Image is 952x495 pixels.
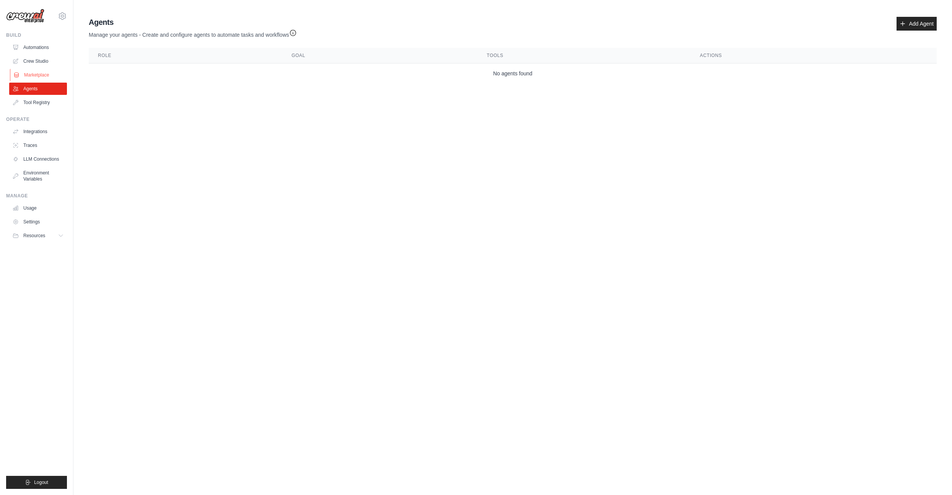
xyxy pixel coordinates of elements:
span: Resources [23,233,45,239]
a: Crew Studio [9,55,67,67]
h2: Agents [89,17,297,28]
a: Environment Variables [9,167,67,185]
th: Role [89,48,282,64]
th: Goal [282,48,477,64]
img: Logo [6,9,44,23]
a: Usage [9,202,67,214]
p: Manage your agents - Create and configure agents to automate tasks and workflows [89,28,297,39]
span: Logout [34,479,48,485]
td: No agents found [89,64,937,84]
a: Automations [9,41,67,54]
a: Agents [9,83,67,95]
a: Marketplace [10,69,68,81]
a: Traces [9,139,67,151]
th: Tools [478,48,691,64]
th: Actions [691,48,937,64]
button: Logout [6,476,67,489]
a: Integrations [9,125,67,138]
div: Manage [6,193,67,199]
a: LLM Connections [9,153,67,165]
a: Add Agent [897,17,937,31]
button: Resources [9,230,67,242]
a: Tool Registry [9,96,67,109]
div: Operate [6,116,67,122]
div: Build [6,32,67,38]
a: Settings [9,216,67,228]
